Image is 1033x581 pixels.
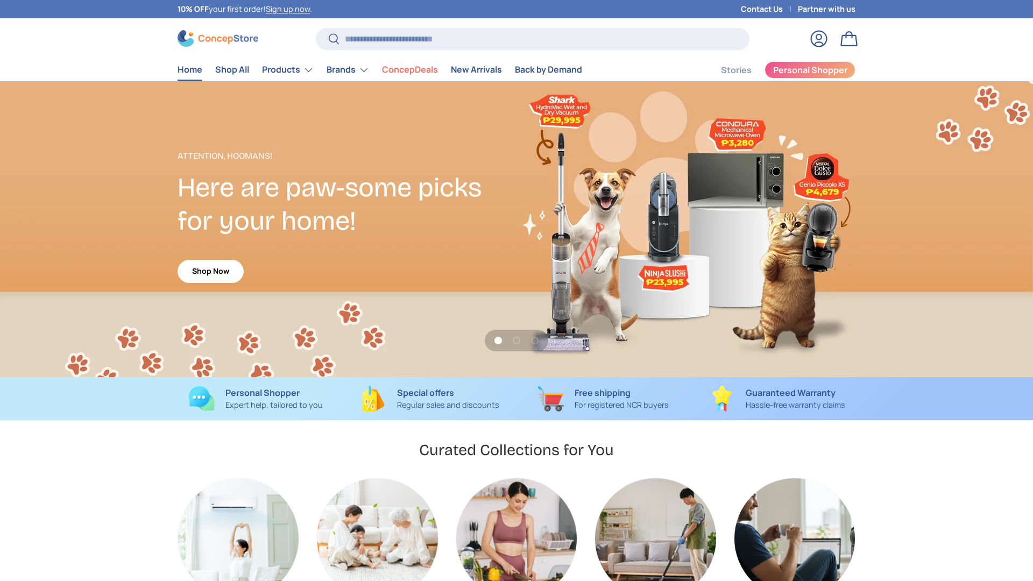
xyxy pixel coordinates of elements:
img: ConcepStore [178,30,258,47]
a: Products [262,59,314,81]
p: Expert help, tailored to you [225,399,323,411]
span: Personal Shopper [773,66,847,74]
a: Brands [327,59,369,81]
p: Hassle-free warranty claims [746,399,845,411]
a: Home [178,59,202,80]
strong: Special offers [397,387,454,399]
h2: Curated Collections for You [419,440,614,460]
a: Partner with us [798,3,855,15]
a: Guaranteed Warranty Hassle-free warranty claims [699,386,855,412]
strong: 10% OFF [178,4,209,14]
nav: Secondary [695,59,855,81]
a: Shop All [215,59,249,80]
a: Personal Shopper Expert help, tailored to you [178,386,334,412]
summary: Brands [320,59,376,81]
p: your first order! . [178,3,312,15]
strong: Free shipping [575,387,631,399]
summary: Products [256,59,320,81]
a: Contact Us [741,3,798,15]
a: Shop Now [178,260,244,283]
a: New Arrivals [451,59,502,80]
a: Sign up now [266,4,310,14]
strong: Guaranteed Warranty [746,387,836,399]
a: ConcepDeals [382,59,438,80]
nav: Primary [178,59,582,81]
p: For registered NCR buyers [575,399,669,411]
a: Personal Shopper [765,61,855,79]
a: Free shipping For registered NCR buyers [525,386,682,412]
strong: Personal Shopper [225,387,300,399]
a: Stories [721,60,752,81]
a: Back by Demand [515,59,582,80]
p: Attention, Hoomans! [178,150,516,162]
p: Regular sales and discounts [397,399,499,411]
h2: Here are paw-some picks for your home! [178,171,516,238]
a: Special offers Regular sales and discounts [351,386,508,412]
